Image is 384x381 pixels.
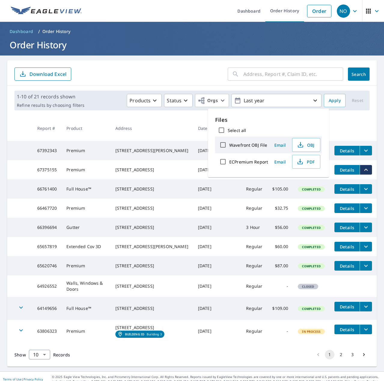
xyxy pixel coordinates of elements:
div: [STREET_ADDRESS] [115,167,188,173]
button: filesDropdownBtn-63806323 [360,325,372,334]
td: Regular [241,237,267,256]
span: Completed [298,187,324,191]
td: 66467720 [32,199,62,218]
td: $109.00 [267,297,293,320]
button: Email [270,157,290,166]
td: Regular [241,256,267,275]
td: 64149656 [32,297,62,320]
span: Show [14,352,26,358]
td: Premium [62,160,110,179]
div: [STREET_ADDRESS] [115,283,188,289]
span: In Process [298,329,324,334]
td: Regular [241,199,267,218]
td: Regular [241,275,267,297]
button: filesDropdownBtn-67375155 [360,165,372,175]
button: detailsBtn-67392343 [334,146,360,155]
span: Email [273,159,287,165]
td: Extended Cov 3D [62,237,110,256]
td: Walls, Windows & Doors [62,275,110,297]
td: 65657819 [32,237,62,256]
p: 1-10 of 21 records shown [17,93,84,100]
button: detailsBtn-65657819 [334,242,360,251]
td: [DATE] [193,297,216,320]
p: Files [215,116,322,124]
th: Product [62,115,110,141]
button: Status [164,94,193,107]
button: Products [127,94,162,107]
td: $32.75 [267,199,293,218]
button: filesDropdownBtn-65657819 [360,242,372,251]
th: Address [111,115,193,141]
button: Go to page 3 [348,350,357,359]
td: [DATE] [193,199,216,218]
span: Dashboard [10,28,33,34]
span: Search [353,71,365,77]
td: 67392343 [32,141,62,160]
td: Premium [62,320,110,343]
button: page 1 [325,350,334,359]
span: Details [338,186,356,192]
td: [DATE] [193,141,216,160]
div: [STREET_ADDRESS] [115,263,188,269]
li: / [38,28,40,35]
label: ECPremium Report [229,159,268,165]
span: Records [53,352,70,358]
p: Products [130,97,151,104]
h1: Order History [7,39,377,51]
button: detailsBtn-64149656 [334,302,360,311]
nav: pagination navigation [312,350,370,359]
button: detailsBtn-66467720 [334,203,360,213]
button: filesDropdownBtn-66467720 [360,203,372,213]
button: OBJ [292,138,320,152]
td: [DATE] [193,275,216,297]
button: Download Excel [14,67,71,81]
td: [DATE] [193,320,216,343]
span: Completed [298,226,324,230]
td: Premium [62,141,110,160]
td: Premium [62,256,110,275]
td: Regular [241,297,267,320]
button: filesDropdownBtn-64149656 [360,302,372,311]
td: $56.00 [267,218,293,237]
td: 67375155 [32,160,62,179]
span: Details [338,148,356,154]
td: 3 Hour [241,218,267,237]
p: Status [167,97,181,104]
span: Completed [298,245,324,249]
td: Premium [62,199,110,218]
span: Details [338,304,356,310]
button: filesDropdownBtn-67392343 [360,146,372,155]
span: PDF [296,158,315,165]
td: 65620746 [32,256,62,275]
td: Regular [241,320,267,343]
div: 10 [29,346,50,363]
button: detailsBtn-66396694 [334,223,360,232]
td: [DATE] [193,218,216,237]
button: filesDropdownBtn-65620746 [360,261,372,271]
button: Email [270,140,290,150]
span: Completed [298,307,324,311]
span: Details [338,263,356,269]
img: EV Logo [11,7,82,16]
div: NO [337,4,350,18]
div: [STREET_ADDRESS] [115,205,188,211]
span: Completed [298,206,324,211]
td: Full House™ [62,297,110,320]
td: - [267,320,293,343]
div: [STREET_ADDRESS] [115,325,188,331]
button: Apply [324,94,346,107]
td: - [267,275,293,297]
span: Apply [329,97,341,104]
span: Details [338,205,356,211]
th: Date [193,115,216,141]
span: Completed [298,264,324,268]
td: 66396694 [32,218,62,237]
td: 64926552 [32,275,62,297]
button: PDF [292,155,320,169]
button: filesDropdownBtn-66396694 [360,223,372,232]
span: Details [338,327,356,332]
td: 66761400 [32,179,62,199]
td: Regular [241,179,267,199]
button: Go to page 2 [336,350,346,359]
div: [STREET_ADDRESS] [115,305,188,311]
